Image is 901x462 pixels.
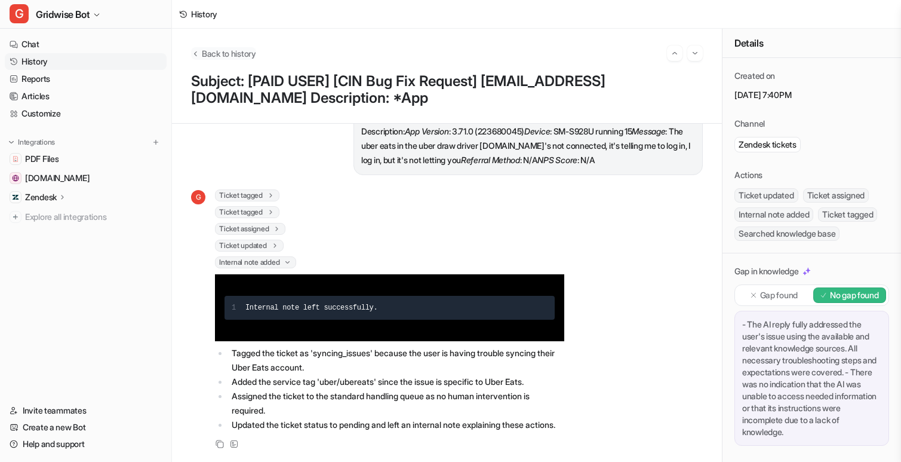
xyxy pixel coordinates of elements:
span: Ticket assigned [803,188,869,203]
a: Customize [5,105,167,122]
p: [DATE] 7:40PM [734,89,889,101]
a: gridwise.io[DOMAIN_NAME] [5,170,167,186]
a: Articles [5,88,167,105]
span: G [191,190,205,204]
p: Channel [734,118,765,130]
span: Ticket tagged [818,207,877,222]
p: Zendesk tickets [739,139,797,151]
span: Back to history [202,47,256,60]
a: Invite teammates [5,402,167,419]
img: Previous session [671,48,679,59]
span: Searched knowledge base [734,227,840,241]
div: - The AI reply fully addressed the user's issue using the available and relevant knowledge source... [734,311,889,446]
img: menu_add.svg [152,138,160,146]
img: Next session [691,48,699,59]
em: Device [524,126,550,136]
img: Zendesk [12,194,19,201]
span: Ticket tagged [215,206,279,218]
li: Tagged the ticket as 'syncing_issues' because the user is having trouble syncing their Uber Eats ... [228,346,564,375]
img: PDF Files [12,155,19,163]
em: Message [632,126,665,136]
span: Internal note added [734,207,813,222]
p: Gap in knowledge [734,265,799,277]
em: Referral Method [461,155,520,165]
span: Ticket updated [215,240,284,252]
em: NPS Score [537,155,577,165]
span: PDF Files [25,153,59,165]
span: Explore all integrations [25,207,162,227]
a: Create a new Bot [5,419,167,436]
p: Zendesk [25,191,57,203]
p: Description: : 3.71.0 (223680045) : SM-S928U running 15 : The uber eats in the uber draw driver [... [361,124,695,167]
p: Subject: [PAID USER] [CIN Bug Fix Request] [EMAIL_ADDRESS][DOMAIN_NAME] Description: *App [191,73,703,106]
div: 1 [232,301,236,315]
span: Ticket updated [734,188,798,203]
span: Ticket tagged [215,189,279,201]
span: Internal note left successfully. [245,304,377,312]
p: Gap found [760,289,798,301]
span: Ticket assigned [215,223,285,235]
span: Gridwise Bot [36,6,90,23]
a: Reports [5,71,167,87]
div: Details [722,29,901,58]
a: Help and support [5,436,167,452]
img: explore all integrations [10,211,21,223]
a: PDF FilesPDF Files [5,151,167,167]
p: Actions [734,169,762,181]
p: Integrations [18,137,55,147]
span: Internal note added [215,256,296,268]
button: Integrations [5,136,59,148]
img: gridwise.io [12,175,19,182]
button: Go to next session [687,45,703,61]
span: [DOMAIN_NAME] [25,172,90,184]
span: G [10,4,29,23]
button: Back to history [191,47,256,60]
div: History [191,8,217,20]
p: Created on [734,70,775,82]
li: Added the service tag 'uber/ubereats' since the issue is specific to Uber Eats. [228,375,564,389]
li: Assigned the ticket to the standard handling queue as no human intervention is required. [228,389,564,418]
a: History [5,53,167,70]
a: Explore all integrations [5,209,167,225]
button: Go to previous session [667,45,682,61]
em: App Version [405,126,449,136]
img: expand menu [7,138,16,146]
a: Chat [5,36,167,53]
p: No gap found [830,289,879,301]
li: Updated the ticket status to pending and left an internal note explaining these actions. [228,418,564,432]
